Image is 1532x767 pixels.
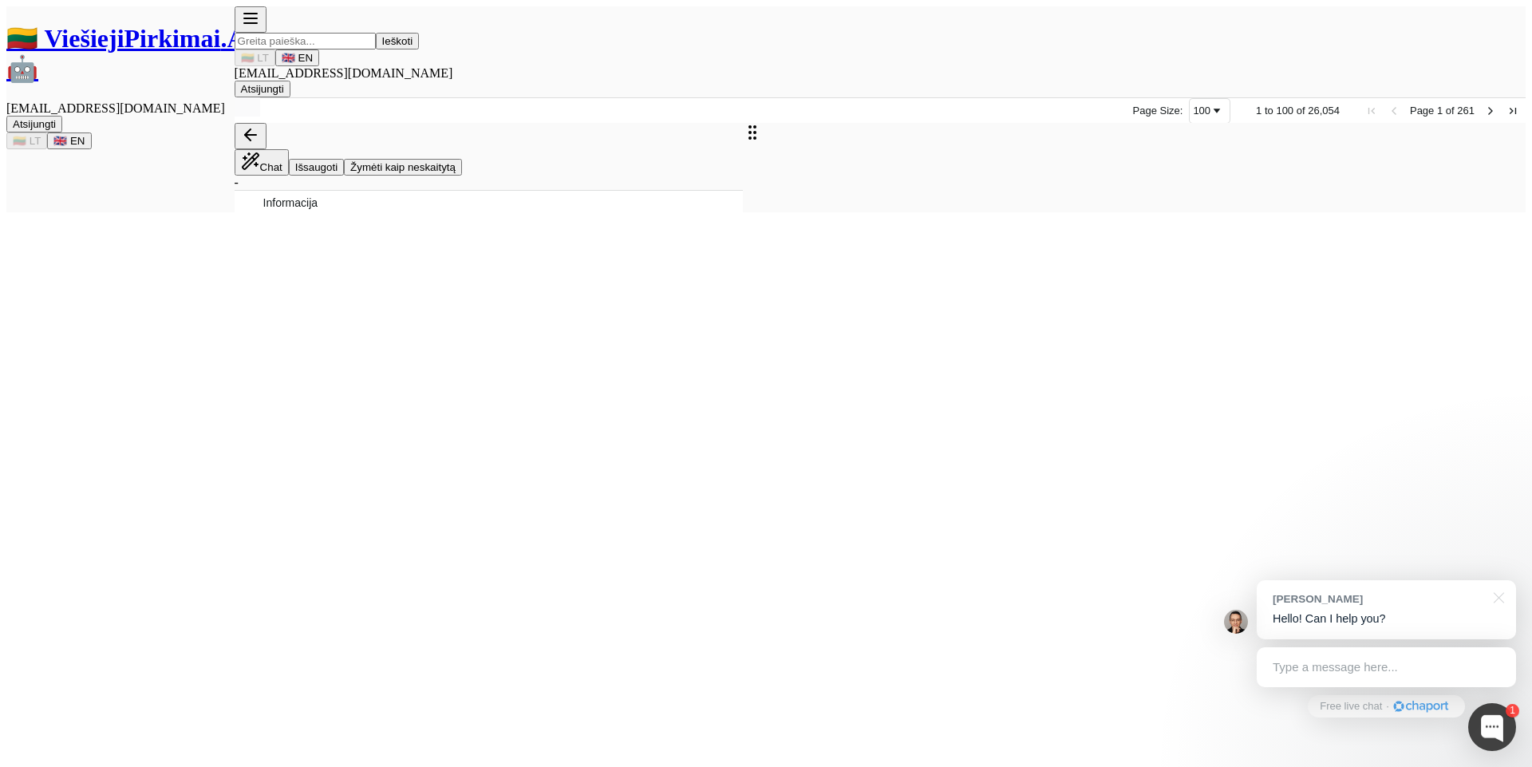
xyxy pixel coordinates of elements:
[1276,105,1293,117] span: 100
[376,33,420,49] button: Ieškoti
[1133,105,1183,117] div: Page Size:
[47,132,91,149] button: 🇬🇧 EN
[235,33,376,49] input: Greita paieška...
[235,176,744,190] div: -
[1457,105,1475,117] span: 261
[1273,591,1484,607] div: [PERSON_NAME]
[6,101,235,116] div: [EMAIL_ADDRESS][DOMAIN_NAME]
[235,49,275,66] button: 🇱🇹 LT
[6,23,235,84] a: 🇱🇹 ViešiejiPirkimai.AI🤖
[344,159,462,176] button: Žymėti kaip neskaitytą
[6,116,62,132] button: Atsijungti
[1297,105,1305,117] span: of
[1365,105,1378,117] div: First Page
[1446,105,1455,117] span: of
[220,24,255,53] strong: .AI
[6,132,47,149] button: 🇱🇹 LT
[1386,699,1389,714] div: ·
[1193,105,1210,117] div: 100
[1484,105,1497,117] div: Next Page
[275,49,319,66] button: 🇬🇧 EN
[1437,105,1443,117] span: 1
[1410,105,1434,117] span: Page
[1256,105,1262,117] span: 1
[235,81,290,97] button: Atsijungti
[1308,105,1340,117] span: 26,054
[1506,704,1519,718] div: 1
[1506,105,1519,117] div: Last Page
[235,66,1526,81] div: [EMAIL_ADDRESS][DOMAIN_NAME]
[289,159,344,176] button: Išsaugoti
[1320,699,1382,714] span: Free live chat
[1273,611,1500,627] p: Hello! Can I help you?
[260,161,282,173] span: Chat
[1189,98,1230,124] div: Page Size
[235,149,289,176] button: Chat
[263,192,318,215] span: Informacija
[1265,105,1273,117] span: to
[1388,105,1400,117] div: Previous Page
[1224,610,1248,634] img: Jonas
[1308,695,1464,718] a: Free live chat·
[6,23,235,84] h1: 🇱🇹 ViešiejiPirkimai 🤖
[1257,647,1516,687] div: Type a message here...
